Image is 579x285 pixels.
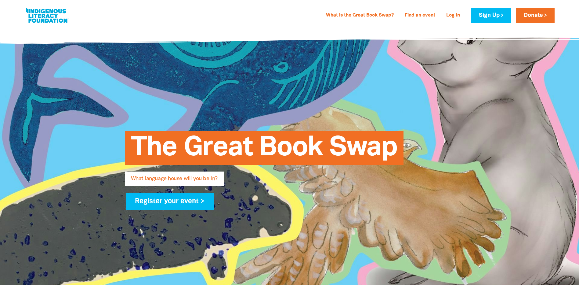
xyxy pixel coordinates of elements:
[401,11,439,20] a: Find an event
[516,8,555,23] a: Donate
[471,8,511,23] a: Sign Up
[443,11,464,20] a: Log In
[126,193,214,210] a: Register your event >
[131,176,218,186] span: What language house will you be in?
[322,11,397,20] a: What is the Great Book Swap?
[131,135,397,165] span: The Great Book Swap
